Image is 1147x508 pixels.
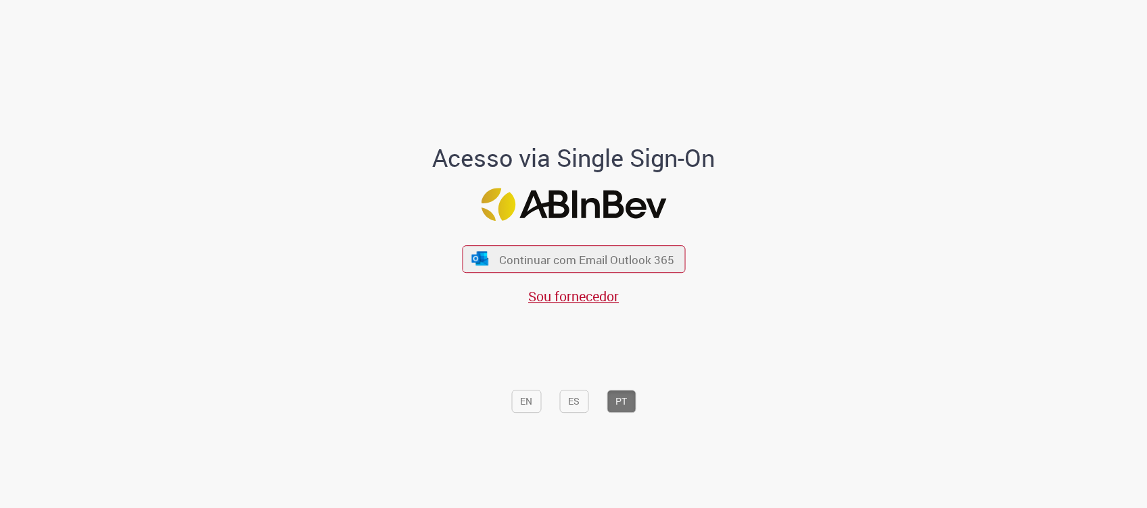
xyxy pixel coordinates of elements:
[511,390,541,413] button: EN
[462,245,685,273] button: ícone Azure/Microsoft 360 Continuar com Email Outlook 365
[559,390,588,413] button: ES
[607,390,636,413] button: PT
[499,251,674,267] span: Continuar com Email Outlook 365
[471,251,490,265] img: ícone Azure/Microsoft 360
[386,145,762,172] h1: Acesso via Single Sign-On
[481,188,666,221] img: Logo ABInBev
[528,287,619,305] a: Sou fornecedor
